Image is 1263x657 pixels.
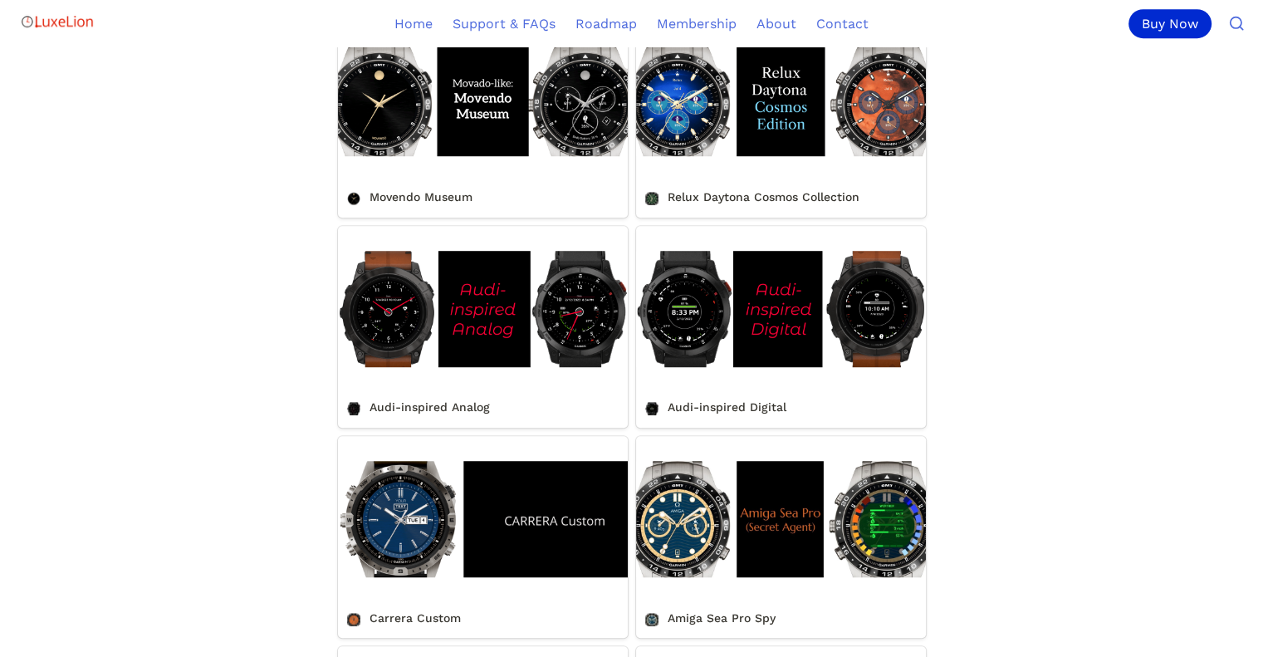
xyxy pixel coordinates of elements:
[1128,9,1212,38] div: Buy Now
[636,436,926,638] a: Amiga Sea Pro Spy
[338,226,628,428] a: Audi-inspired Analog
[636,226,926,428] a: Audi-inspired Digital
[338,16,628,218] a: Movendo Museum
[1128,9,1218,38] a: Buy Now
[338,436,628,638] a: Carrera Custom
[636,16,926,218] a: Relux Daytona Cosmos Collection
[20,5,95,38] img: Logo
